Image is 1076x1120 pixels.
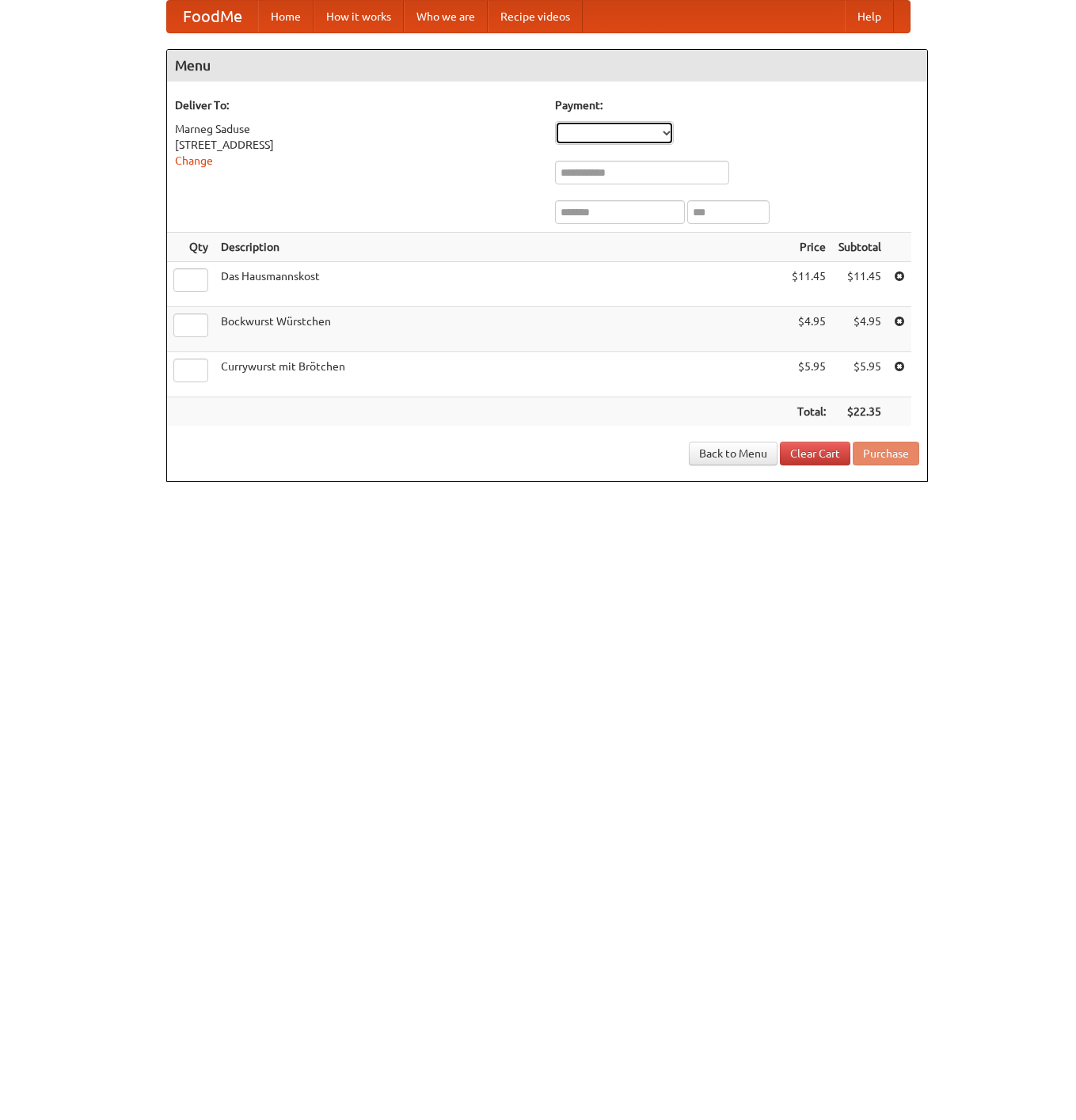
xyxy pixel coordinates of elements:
[785,233,832,262] th: Price
[780,442,850,465] a: Clear Cart
[175,137,539,153] div: [STREET_ADDRESS]
[167,233,215,262] th: Qty
[215,307,785,352] td: Bockwurst Würstchen
[215,233,785,262] th: Description
[832,397,888,427] th: $22.35
[167,1,258,32] a: FoodMe
[167,50,927,82] h4: Menu
[175,121,539,137] div: Marneg Saduse
[785,397,832,427] th: Total:
[314,1,404,32] a: How it works
[785,307,832,352] td: $4.95
[404,1,488,32] a: Who we are
[215,262,785,307] td: Das Hausmannskost
[845,1,894,32] a: Help
[175,97,539,113] h5: Deliver To:
[215,352,785,397] td: Currywurst mit Brötchen
[689,442,778,465] a: Back to Menu
[832,352,888,397] td: $5.95
[488,1,583,32] a: Recipe videos
[555,97,919,113] h5: Payment:
[853,442,919,465] button: Purchase
[785,262,832,307] td: $11.45
[832,262,888,307] td: $11.45
[832,233,888,262] th: Subtotal
[832,307,888,352] td: $4.95
[175,154,213,167] a: Change
[785,352,832,397] td: $5.95
[258,1,314,32] a: Home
